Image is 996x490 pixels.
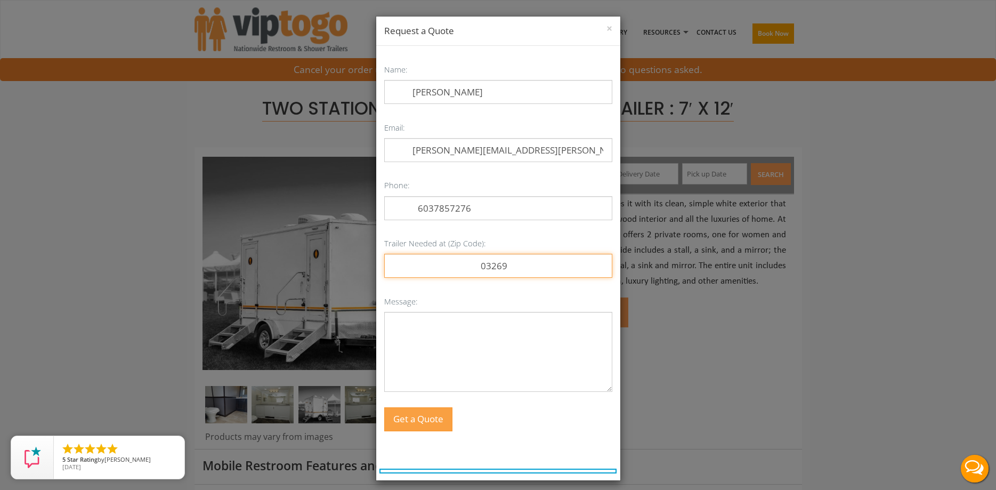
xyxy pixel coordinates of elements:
button: Live Chat [953,447,996,490]
img: Review Rating [22,447,43,468]
label: Phone: [384,178,410,193]
span: [DATE] [62,463,81,471]
li:  [61,443,74,455]
label: Message: [384,294,418,309]
span: by [62,456,176,464]
button: Get a Quote [384,407,452,431]
li:  [72,443,85,455]
span: 5 [62,455,66,463]
label: Email: [384,120,405,135]
li:  [95,443,108,455]
span: Star Rating [67,455,98,463]
li:  [84,443,96,455]
label: Trailer Needed at (Zip Code): [384,236,486,251]
button: × [606,23,612,34]
li:  [106,443,119,455]
label: Name: [384,62,408,77]
span: [PERSON_NAME] [104,455,151,463]
form: Contact form [376,46,620,473]
h4: Request a Quote [384,25,612,37]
